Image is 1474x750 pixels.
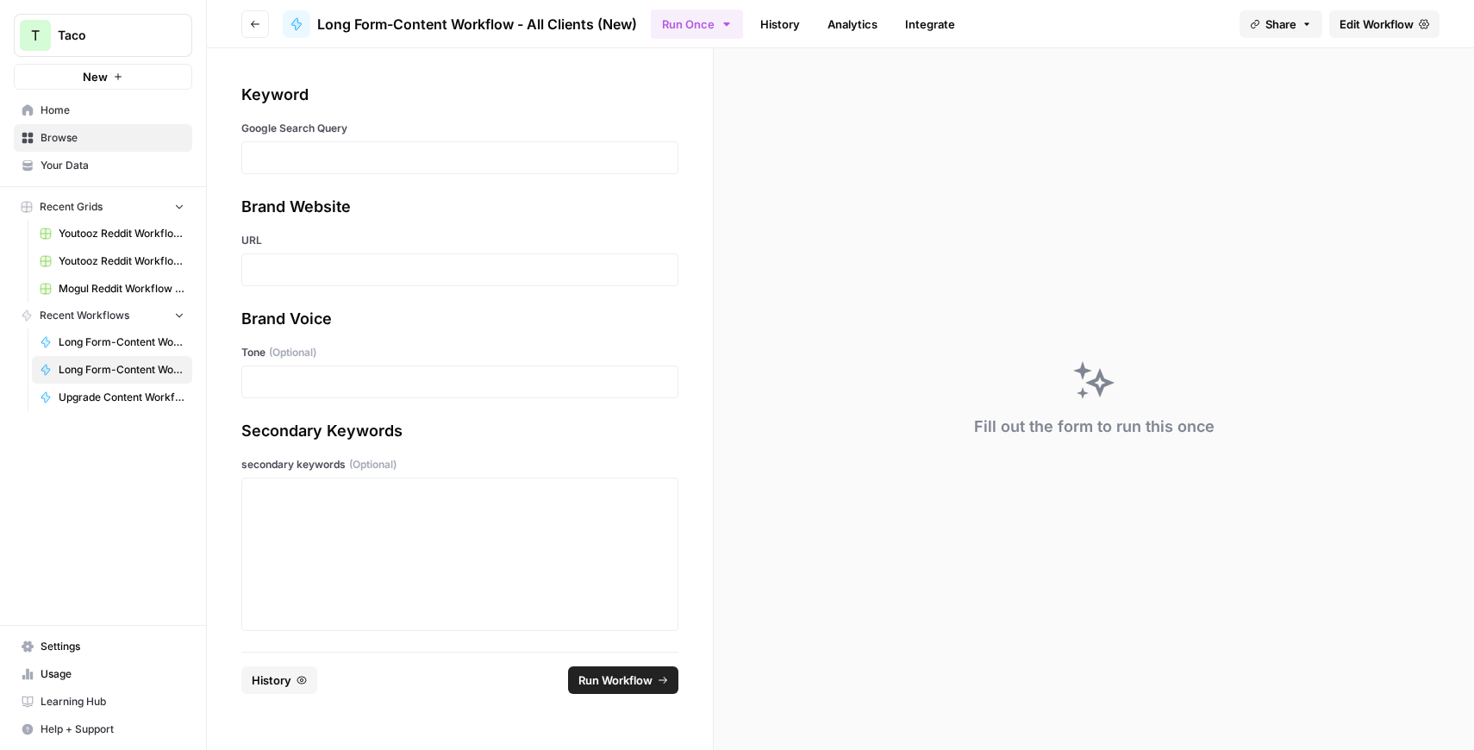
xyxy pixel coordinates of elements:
[14,64,192,90] button: New
[14,194,192,220] button: Recent Grids
[14,633,192,660] a: Settings
[252,672,291,689] span: History
[241,121,678,136] label: Google Search Query
[59,390,184,405] span: Upgrade Content Workflow - Nurx
[241,233,678,248] label: URL
[41,158,184,173] span: Your Data
[41,694,184,709] span: Learning Hub
[41,103,184,118] span: Home
[349,457,397,472] span: (Optional)
[14,688,192,716] a: Learning Hub
[40,199,103,215] span: Recent Grids
[14,716,192,743] button: Help + Support
[59,281,184,297] span: Mogul Reddit Workflow Grid (1)
[14,97,192,124] a: Home
[32,247,192,275] a: Youtooz Reddit Workflow Grid
[14,14,192,57] button: Workspace: Taco
[32,328,192,356] a: Long Form-Content Workflow - AI Clients (New)
[283,10,637,38] a: Long Form-Content Workflow - All Clients (New)
[241,457,678,472] label: secondary keywords
[41,639,184,654] span: Settings
[41,666,184,682] span: Usage
[14,660,192,688] a: Usage
[1240,10,1322,38] button: Share
[817,10,888,38] a: Analytics
[32,384,192,411] a: Upgrade Content Workflow - Nurx
[241,666,317,694] button: History
[32,356,192,384] a: Long Form-Content Workflow - All Clients (New)
[974,415,1215,439] div: Fill out the form to run this once
[41,722,184,737] span: Help + Support
[59,334,184,350] span: Long Form-Content Workflow - AI Clients (New)
[14,303,192,328] button: Recent Workflows
[1340,16,1414,33] span: Edit Workflow
[241,345,678,360] label: Tone
[568,666,678,694] button: Run Workflow
[241,83,678,107] div: Keyword
[32,220,192,247] a: Youtooz Reddit Workflow Grid (1)
[83,68,108,85] span: New
[1329,10,1440,38] a: Edit Workflow
[32,275,192,303] a: Mogul Reddit Workflow Grid (1)
[59,362,184,378] span: Long Form-Content Workflow - All Clients (New)
[241,419,678,443] div: Secondary Keywords
[14,152,192,179] a: Your Data
[1265,16,1296,33] span: Share
[269,345,316,360] span: (Optional)
[651,9,743,39] button: Run Once
[750,10,810,38] a: History
[578,672,653,689] span: Run Workflow
[895,10,965,38] a: Integrate
[59,226,184,241] span: Youtooz Reddit Workflow Grid (1)
[241,307,678,331] div: Brand Voice
[31,25,40,46] span: T
[58,27,162,44] span: Taco
[317,14,637,34] span: Long Form-Content Workflow - All Clients (New)
[40,308,129,323] span: Recent Workflows
[41,130,184,146] span: Browse
[14,124,192,152] a: Browse
[241,195,678,219] div: Brand Website
[59,253,184,269] span: Youtooz Reddit Workflow Grid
